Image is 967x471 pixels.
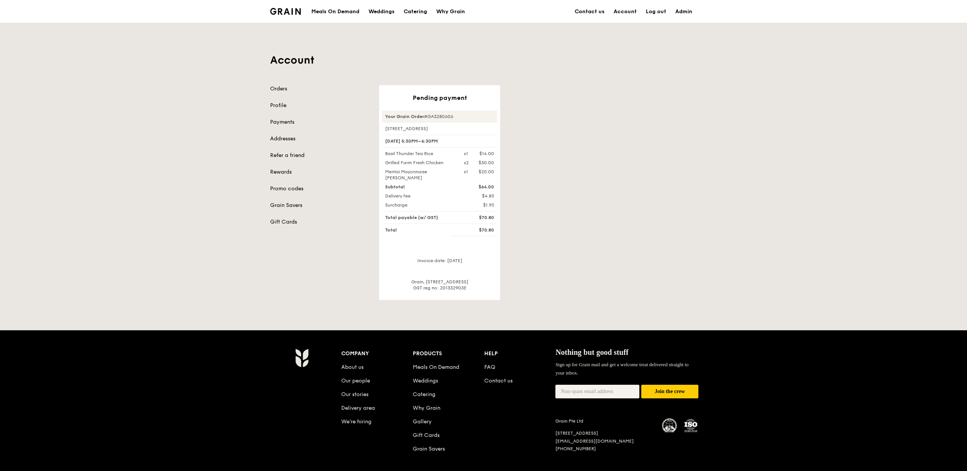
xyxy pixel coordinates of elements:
[459,184,499,190] div: $64.00
[555,418,653,424] div: Grain Pte Ltd
[555,362,689,376] span: Sign up for Grain mail and get a welcome treat delivered straight to your inbox.
[270,102,370,109] a: Profile
[413,364,459,370] a: Meals On Demand
[555,385,639,398] input: Non-spam email address
[413,378,438,384] a: Weddings
[484,348,556,359] div: Help
[413,446,445,452] a: Grain Savers
[381,227,459,233] div: Total
[341,348,413,359] div: Company
[555,438,634,444] a: [EMAIL_ADDRESS][DOMAIN_NAME]
[399,0,432,23] a: Catering
[270,168,370,176] a: Rewards
[270,53,697,67] h1: Account
[381,193,459,199] div: Delivery fee
[413,348,484,359] div: Products
[270,152,370,159] a: Refer a friend
[641,0,671,23] a: Log out
[555,348,628,356] span: Nothing but good stuff
[270,118,370,126] a: Payments
[382,135,497,148] div: [DATE] 5:30PM–6:30PM
[479,169,494,175] div: $20.00
[432,0,470,23] a: Why Grain
[381,169,459,181] div: Mentai Mayonnaise [PERSON_NAME]
[413,391,435,398] a: Catering
[555,430,653,437] div: [STREET_ADDRESS]
[484,364,495,370] a: FAQ
[295,348,308,367] img: Grain
[341,405,375,411] a: Delivery area
[413,418,432,425] a: Gallery
[382,110,497,123] div: #GA3280606
[270,185,370,193] a: Promo codes
[382,279,497,291] div: Grain, [STREET_ADDRESS] GST reg no: 201332903E
[641,385,698,399] button: Join the crew
[270,8,301,15] img: Grain
[459,202,499,208] div: $1.95
[382,94,497,101] div: Pending payment
[683,418,698,433] img: ISO Certified
[459,227,499,233] div: $70.80
[341,364,364,370] a: About us
[464,151,468,157] div: x1
[479,160,494,166] div: $30.00
[671,0,697,23] a: Admin
[662,418,677,434] img: MUIS Halal Certified
[381,184,459,190] div: Subtotal
[270,85,370,93] a: Orders
[609,0,641,23] a: Account
[381,160,459,166] div: Grilled Farm Fresh Chicken
[364,0,399,23] a: Weddings
[270,218,370,226] a: Gift Cards
[484,378,513,384] a: Contact us
[382,126,497,132] div: [STREET_ADDRESS]
[341,391,368,398] a: Our stories
[555,446,596,451] a: [PHONE_NUMBER]
[464,169,468,175] div: x1
[341,378,370,384] a: Our people
[270,202,370,209] a: Grain Savers
[311,0,359,23] div: Meals On Demand
[368,0,395,23] div: Weddings
[385,114,424,119] strong: Your Grain Order
[459,215,499,221] div: $70.80
[382,258,497,270] div: Invoice date: [DATE]
[436,0,465,23] div: Why Grain
[381,151,459,157] div: Basil Thunder Tea Rice
[413,432,440,438] a: Gift Cards
[385,215,438,220] span: Total payable (w/ GST)
[570,0,609,23] a: Contact us
[341,418,372,425] a: We’re hiring
[464,160,469,166] div: x2
[381,202,459,208] div: Surcharge
[459,193,499,199] div: $4.85
[404,0,427,23] div: Catering
[413,405,440,411] a: Why Grain
[479,151,494,157] div: $14.00
[270,135,370,143] a: Addresses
